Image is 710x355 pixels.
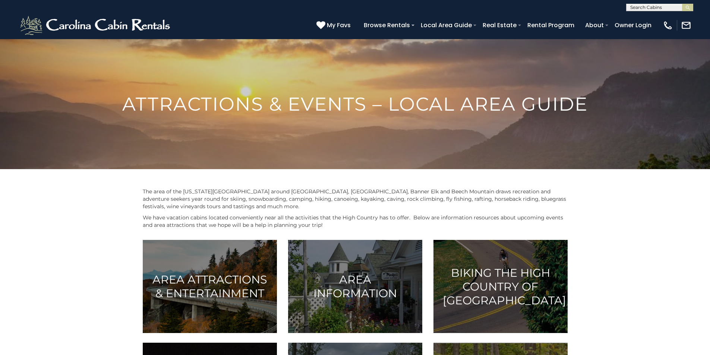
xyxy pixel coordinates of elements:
[611,19,655,32] a: Owner Login
[288,240,422,333] a: Area Information
[152,273,268,300] h3: Area Attractions & Entertainment
[19,14,173,37] img: White-1-2.png
[443,266,558,307] h3: Biking the High Country of [GEOGRAPHIC_DATA]
[297,273,413,300] h3: Area Information
[143,240,277,333] a: Area Attractions & Entertainment
[581,19,608,32] a: About
[360,19,414,32] a: Browse Rentals
[143,214,568,229] p: We have vacation cabins located conveniently near all the activities that the High Country has to...
[316,20,353,30] a: My Favs
[417,19,476,32] a: Local Area Guide
[143,188,568,210] p: The area of the [US_STATE][GEOGRAPHIC_DATA] around [GEOGRAPHIC_DATA], [GEOGRAPHIC_DATA], Banner E...
[327,20,351,30] span: My Favs
[524,19,578,32] a: Rental Program
[433,240,568,333] a: Biking the High Country of [GEOGRAPHIC_DATA]
[681,20,691,31] img: mail-regular-white.png
[663,20,673,31] img: phone-regular-white.png
[479,19,520,32] a: Real Estate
